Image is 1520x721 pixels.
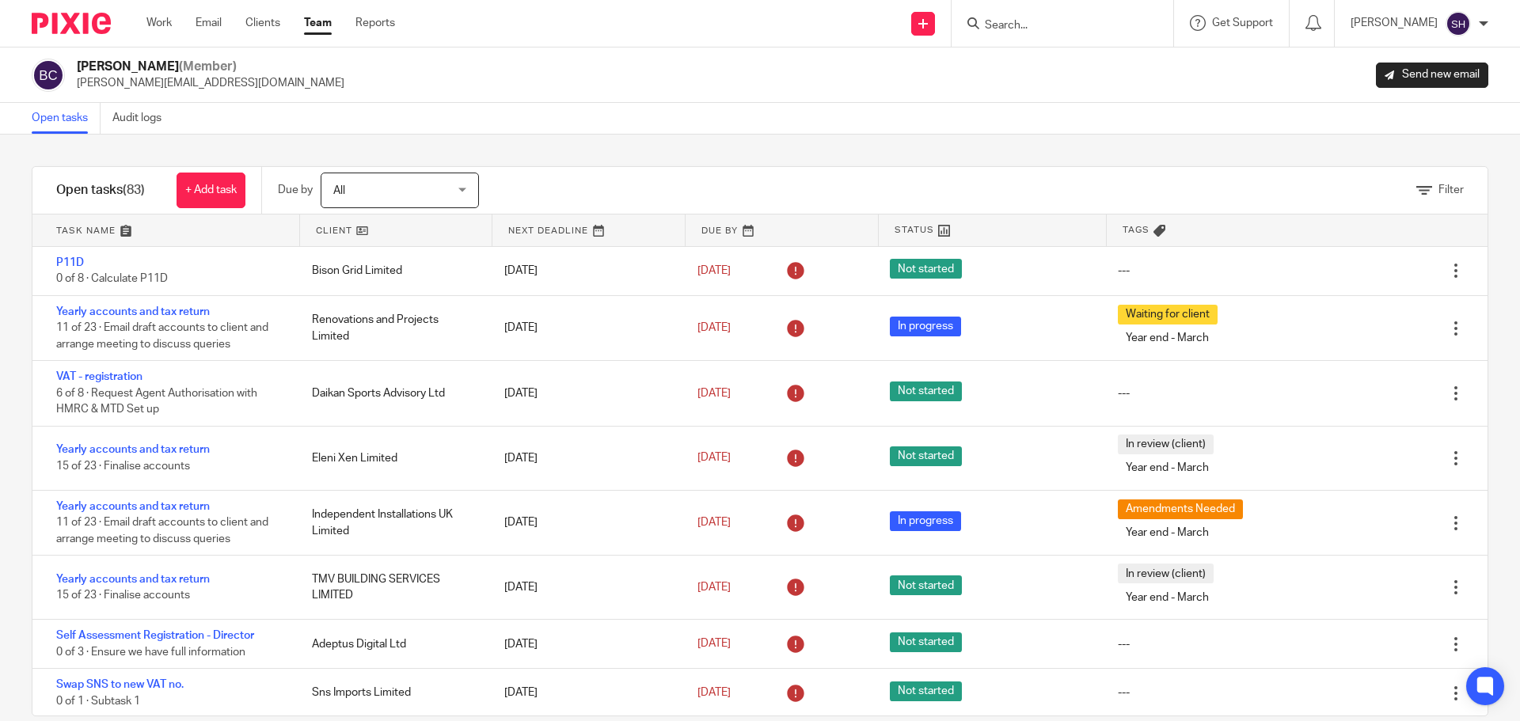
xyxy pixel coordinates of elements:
span: Waiting for client [1118,305,1218,324]
h2: [PERSON_NAME] [77,59,344,75]
a: Work [146,15,172,31]
div: --- [1118,263,1130,279]
span: 0 of 8 · Calculate P11D [56,274,168,285]
span: (83) [123,184,145,196]
a: Open tasks [32,103,101,134]
a: Yearly accounts and tax return [56,501,210,512]
div: [DATE] [488,312,681,343]
a: Audit logs [112,103,173,134]
h1: Open tasks [56,182,145,199]
a: Yearly accounts and tax return [56,574,210,585]
span: Not started [890,681,962,701]
span: 0 of 1 · Subtask 1 [56,696,140,707]
span: [DATE] [697,687,731,698]
span: [DATE] [697,517,731,528]
span: 11 of 23 · Email draft accounts to client and arrange meeting to discuss queries [56,517,268,545]
span: [DATE] [697,582,731,593]
div: Adeptus Digital Ltd [296,628,488,660]
span: [DATE] [697,639,731,650]
div: Bison Grid Limited [296,255,488,287]
span: Tags [1123,223,1149,237]
a: Yearly accounts and tax return [56,306,210,317]
img: svg%3E [32,59,65,92]
div: [DATE] [488,442,681,474]
span: Year end - March [1118,458,1217,478]
input: Search [983,19,1126,33]
div: Renovations and Projects Limited [296,304,488,352]
span: Amendments Needed [1118,499,1243,519]
a: Reports [355,15,395,31]
span: 0 of 3 · Ensure we have full information [56,647,245,658]
a: Yearly accounts and tax return [56,444,210,455]
div: [DATE] [488,628,681,660]
img: svg%3E [1446,11,1471,36]
span: Year end - March [1118,587,1217,607]
span: (Member) [179,60,237,73]
span: [DATE] [697,322,731,333]
a: + Add task [177,173,245,208]
p: [PERSON_NAME][EMAIL_ADDRESS][DOMAIN_NAME] [77,75,344,91]
a: VAT - registration [56,371,142,382]
a: Email [196,15,222,31]
span: In progress [890,317,961,336]
div: [DATE] [488,378,681,409]
div: Independent Installations UK Limited [296,499,488,547]
a: Swap SNS to new VAT no. [56,679,184,690]
span: [DATE] [697,388,731,399]
p: [PERSON_NAME] [1351,15,1438,31]
span: Not started [890,632,962,652]
div: [DATE] [488,507,681,538]
p: Due by [278,182,313,198]
span: Not started [890,381,962,401]
span: 15 of 23 · Finalise accounts [56,590,190,601]
span: 11 of 23 · Email draft accounts to client and arrange meeting to discuss queries [56,322,268,350]
span: In review (client) [1118,434,1214,454]
div: [DATE] [488,255,681,287]
span: [DATE] [697,265,731,276]
span: Status [895,223,934,237]
a: P11D [56,257,84,268]
a: Clients [245,15,280,31]
div: Daikan Sports Advisory Ltd [296,378,488,409]
a: Self Assessment Registration - Director [56,630,254,641]
span: Year end - March [1118,328,1217,348]
span: Not started [890,575,962,595]
div: TMV BUILDING SERVICES LIMITED [296,564,488,612]
span: [DATE] [697,453,731,464]
div: --- [1118,385,1130,401]
a: Send new email [1376,63,1488,88]
div: --- [1118,636,1130,652]
span: Filter [1438,184,1464,195]
span: Not started [890,259,962,279]
span: Get Support [1212,17,1273,28]
span: In progress [890,511,961,531]
div: [DATE] [488,571,681,603]
span: Year end - March [1118,523,1217,543]
span: In review (client) [1118,564,1214,583]
div: [DATE] [488,677,681,708]
span: All [333,185,345,196]
div: --- [1118,685,1130,700]
span: 15 of 23 · Finalise accounts [56,461,190,472]
div: Sns Imports Limited [296,677,488,708]
img: Pixie [32,13,111,34]
span: Not started [890,446,962,466]
div: Eleni Xen Limited [296,442,488,474]
span: 6 of 8 · Request Agent Authorisation with HMRC & MTD Set up [56,388,257,416]
a: Team [304,15,332,31]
